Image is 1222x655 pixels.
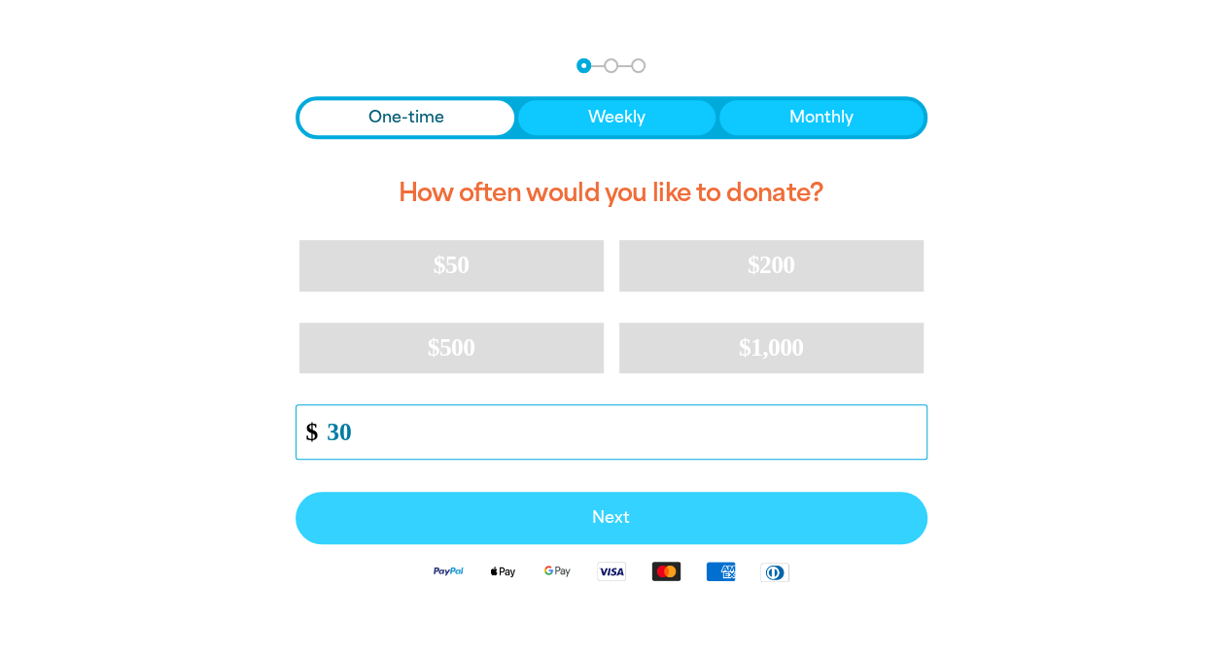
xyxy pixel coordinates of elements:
[739,333,804,362] span: $1,000
[299,240,604,291] button: $50
[297,410,318,454] span: $
[576,58,591,73] button: Navigate to step 1 of 3 to enter your donation amount
[296,96,927,139] div: Donation frequency
[313,405,925,459] input: Enter custom amount
[584,560,639,582] img: Visa logo
[296,544,927,598] div: Available payment methods
[434,251,469,279] span: $50
[428,333,475,362] span: $500
[719,100,924,135] button: Monthly
[639,560,693,582] img: Mastercard logo
[299,323,604,373] button: $500
[530,560,584,582] img: Google Pay logo
[748,251,795,279] span: $200
[631,58,646,73] button: Navigate to step 3 of 3 to enter your payment details
[299,100,515,135] button: One-time
[296,492,927,544] button: Pay with Credit Card
[317,510,906,526] span: Next
[604,58,618,73] button: Navigate to step 2 of 3 to enter your details
[296,162,927,224] h2: How often would you like to donate?
[619,240,924,291] button: $200
[475,560,530,582] img: Apple Pay logo
[789,106,854,129] span: Monthly
[748,561,802,583] img: Diners Club logo
[588,106,646,129] span: Weekly
[518,100,716,135] button: Weekly
[619,323,924,373] button: $1,000
[693,560,748,582] img: American Express logo
[421,560,475,582] img: Paypal logo
[368,106,444,129] span: One-time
